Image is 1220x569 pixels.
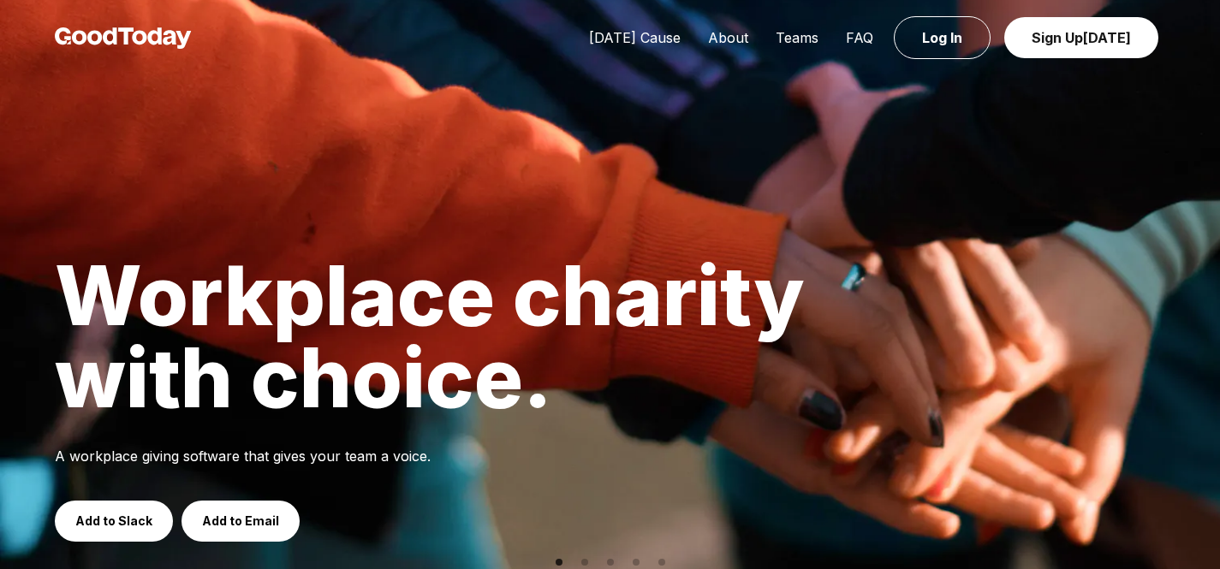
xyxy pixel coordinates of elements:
a: Sign Up[DATE] [1004,17,1158,58]
a: Teams [762,29,832,46]
a: About [694,29,762,46]
a: Add to Email [182,501,300,542]
h1: Workplace charity with choice. [55,254,1165,418]
img: GoodToday [55,27,192,49]
span: [DATE] [1083,29,1131,46]
a: FAQ [832,29,887,46]
a: Add to Slack [55,501,173,542]
a: Log In [894,16,991,59]
p: A workplace giving software that gives your team a voice. [55,446,1165,466]
a: [DATE] Cause [575,29,694,46]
